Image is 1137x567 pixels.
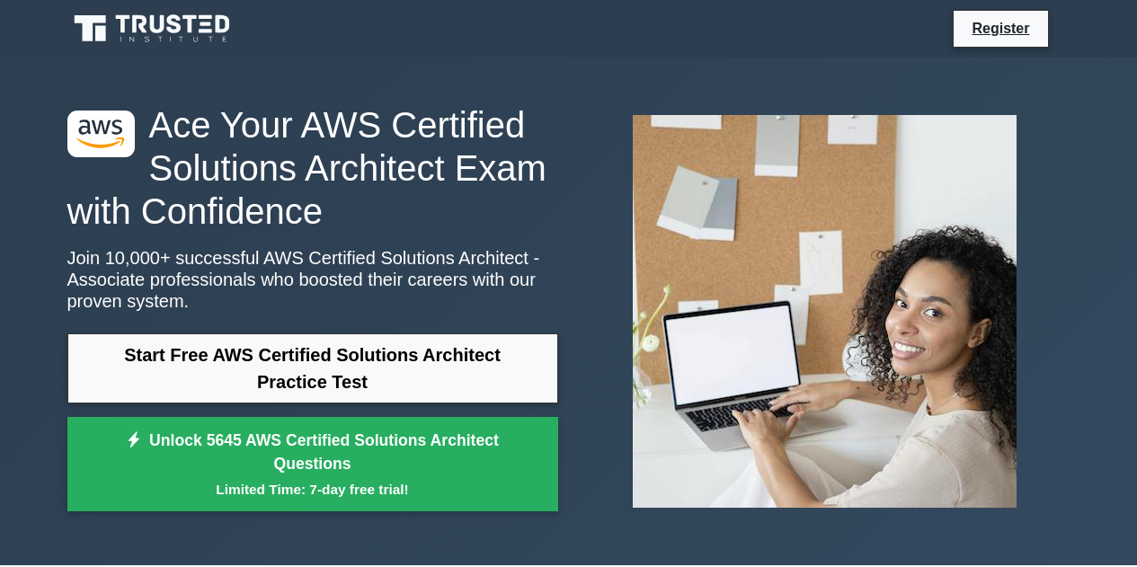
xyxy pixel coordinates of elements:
[67,247,558,312] p: Join 10,000+ successful AWS Certified Solutions Architect - Associate professionals who boosted t...
[90,479,536,500] small: Limited Time: 7-day free trial!
[67,333,558,403] a: Start Free AWS Certified Solutions Architect Practice Test
[961,17,1040,40] a: Register
[67,417,558,512] a: Unlock 5645 AWS Certified Solutions Architect QuestionsLimited Time: 7-day free trial!
[67,103,558,233] h1: Ace Your AWS Certified Solutions Architect Exam with Confidence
